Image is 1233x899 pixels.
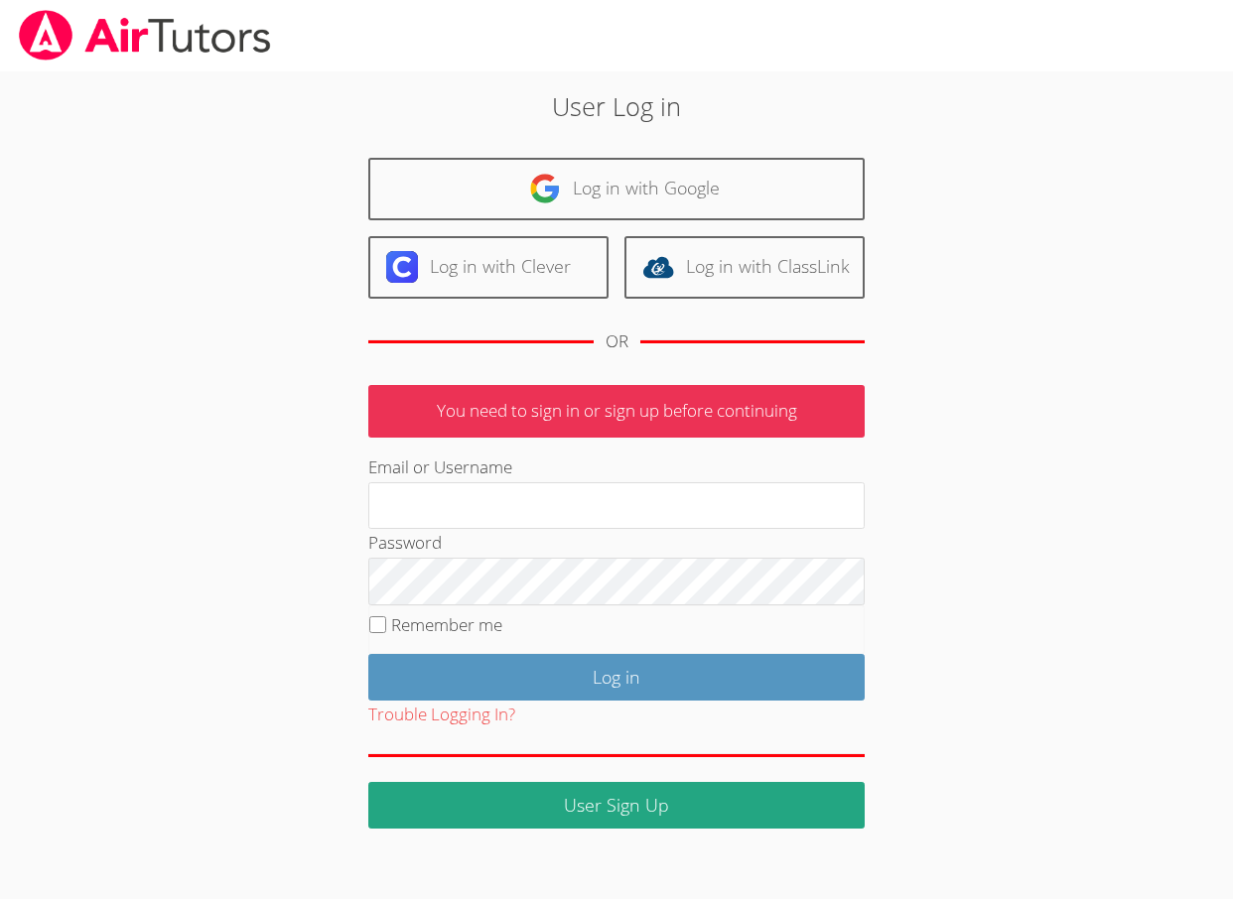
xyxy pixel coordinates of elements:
img: clever-logo-6eab21bc6e7a338710f1a6ff85c0baf02591cd810cc4098c63d3a4b26e2feb20.svg [386,251,418,283]
img: classlink-logo-d6bb404cc1216ec64c9a2012d9dc4662098be43eaf13dc465df04b49fa7ab582.svg [642,251,674,283]
div: OR [606,327,628,356]
input: Log in [368,654,865,701]
label: Password [368,531,442,554]
button: Trouble Logging In? [368,701,515,729]
label: Email or Username [368,455,512,478]
img: airtutors_banner-c4298cdbf04f3fff15de1276eac7730deb9818008684d7c2e4769d2f7ddbe033.png [17,10,273,61]
a: Log in with ClassLink [624,236,865,299]
a: Log in with Clever [368,236,609,299]
img: google-logo-50288ca7cdecda66e5e0955fdab243c47b7ad437acaf1139b6f446037453330a.svg [529,173,561,204]
p: You need to sign in or sign up before continuing [368,385,865,438]
h2: User Log in [284,87,950,125]
a: Log in with Google [368,158,865,220]
a: User Sign Up [368,782,865,829]
label: Remember me [391,613,502,636]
